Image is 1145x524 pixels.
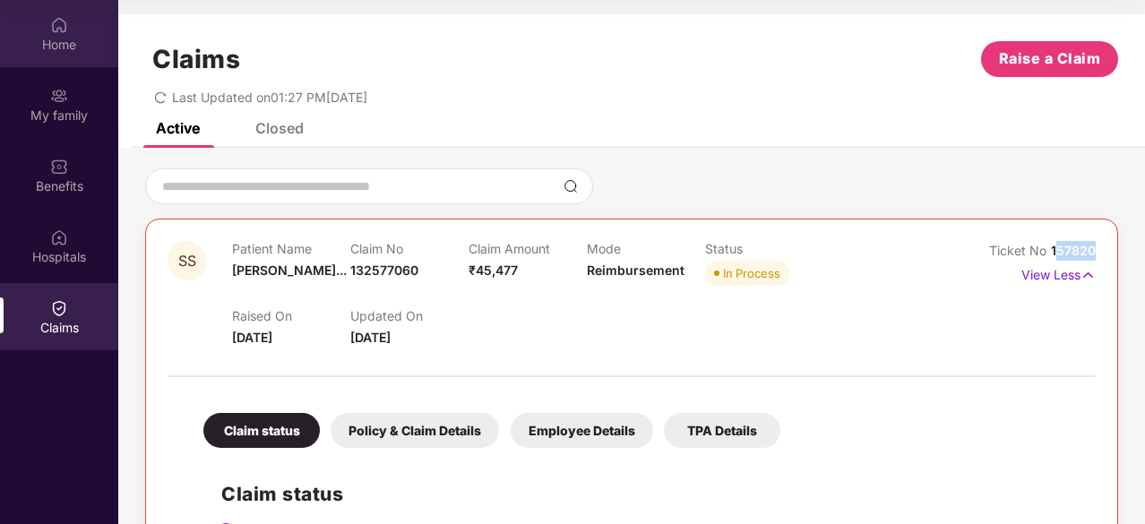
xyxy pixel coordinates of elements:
[203,413,320,448] div: Claim status
[981,41,1118,77] button: Raise a Claim
[154,90,167,105] span: redo
[50,87,68,105] img: svg+xml;base64,PHN2ZyB3aWR0aD0iMjAiIGhlaWdodD0iMjAiIHZpZXdCb3g9IjAgMCAyMCAyMCIgZmlsbD0ibm9uZSIgeG...
[50,16,68,34] img: svg+xml;base64,PHN2ZyBpZD0iSG9tZSIgeG1sbnM9Imh0dHA6Ly93d3cudzMub3JnLzIwMDAvc3ZnIiB3aWR0aD0iMjAiIG...
[511,413,653,448] div: Employee Details
[723,264,780,282] div: In Process
[232,308,350,323] p: Raised On
[221,479,1078,509] h2: Claim status
[705,241,823,256] p: Status
[469,262,518,278] span: ₹45,477
[172,90,367,105] span: Last Updated on 01:27 PM[DATE]
[255,119,304,137] div: Closed
[331,413,499,448] div: Policy & Claim Details
[587,241,705,256] p: Mode
[350,241,469,256] p: Claim No
[350,262,418,278] span: 132577060
[1051,243,1096,258] span: 157820
[350,330,391,345] span: [DATE]
[50,299,68,317] img: svg+xml;base64,PHN2ZyBpZD0iQ2xhaW0iIHhtbG5zPSJodHRwOi8vd3d3LnczLm9yZy8yMDAwL3N2ZyIgd2lkdGg9IjIwIi...
[664,413,780,448] div: TPA Details
[152,44,240,74] h1: Claims
[1080,265,1096,285] img: svg+xml;base64,PHN2ZyB4bWxucz0iaHR0cDovL3d3dy53My5vcmcvMjAwMC9zdmciIHdpZHRoPSIxNyIgaGVpZ2h0PSIxNy...
[999,47,1101,70] span: Raise a Claim
[469,241,587,256] p: Claim Amount
[232,262,347,278] span: [PERSON_NAME]...
[989,243,1051,258] span: Ticket No
[178,253,196,269] span: SS
[232,330,272,345] span: [DATE]
[50,158,68,176] img: svg+xml;base64,PHN2ZyBpZD0iQmVuZWZpdHMiIHhtbG5zPSJodHRwOi8vd3d3LnczLm9yZy8yMDAwL3N2ZyIgd2lkdGg9Ij...
[350,308,469,323] p: Updated On
[156,119,200,137] div: Active
[564,179,578,193] img: svg+xml;base64,PHN2ZyBpZD0iU2VhcmNoLTMyeDMyIiB4bWxucz0iaHR0cDovL3d3dy53My5vcmcvMjAwMC9zdmciIHdpZH...
[587,262,684,278] span: Reimbursement
[1021,261,1096,285] p: View Less
[50,228,68,246] img: svg+xml;base64,PHN2ZyBpZD0iSG9zcGl0YWxzIiB4bWxucz0iaHR0cDovL3d3dy53My5vcmcvMjAwMC9zdmciIHdpZHRoPS...
[232,241,350,256] p: Patient Name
